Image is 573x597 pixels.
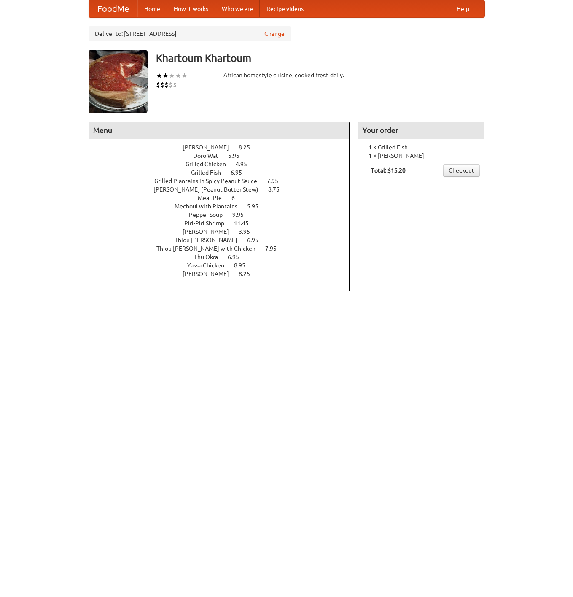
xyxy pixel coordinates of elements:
[89,26,291,41] div: Deliver to: [STREET_ADDRESS]
[154,178,266,184] span: Grilled Plantains in Spicy Peanut Sauce
[194,254,226,260] span: Thu Okra
[183,228,237,235] span: [PERSON_NAME]
[169,80,173,89] li: $
[247,203,267,210] span: 5.95
[228,152,248,159] span: 5.95
[183,144,266,151] a: [PERSON_NAME] 8.25
[198,194,230,201] span: Meat Pie
[183,270,266,277] a: [PERSON_NAME] 8.25
[175,237,274,243] a: Thiou [PERSON_NAME] 6.95
[265,245,285,252] span: 7.95
[191,169,258,176] a: Grilled Fish 6.95
[160,80,164,89] li: $
[358,122,484,139] h4: Your order
[231,194,243,201] span: 6
[234,262,254,269] span: 8.95
[183,270,237,277] span: [PERSON_NAME]
[153,186,295,193] a: [PERSON_NAME] (Peanut Butter Stew) 8.75
[239,228,258,235] span: 3.95
[183,144,237,151] span: [PERSON_NAME]
[450,0,476,17] a: Help
[89,50,148,113] img: angular.jpg
[234,220,257,227] span: 11.45
[236,161,256,167] span: 4.95
[232,211,252,218] span: 9.95
[156,245,292,252] a: Thiou [PERSON_NAME] with Chicken 7.95
[198,194,250,201] a: Meat Pie 6
[239,270,258,277] span: 8.25
[371,167,406,174] b: Total: $15.20
[175,203,274,210] a: Mechoui with Plantains 5.95
[156,71,162,80] li: ★
[193,152,255,159] a: Doro Wat 5.95
[363,143,480,151] li: 1 × Grilled Fish
[184,220,233,227] span: Piri-Piri Shrimp
[162,71,169,80] li: ★
[191,169,229,176] span: Grilled Fish
[215,0,260,17] a: Who we are
[169,71,175,80] li: ★
[443,164,480,177] a: Checkout
[154,178,294,184] a: Grilled Plantains in Spicy Peanut Sauce 7.95
[186,161,234,167] span: Grilled Chicken
[187,262,261,269] a: Yassa Chicken 8.95
[193,152,227,159] span: Doro Wat
[228,254,247,260] span: 6.95
[260,0,310,17] a: Recipe videos
[231,169,250,176] span: 6.95
[267,178,287,184] span: 7.95
[137,0,167,17] a: Home
[89,122,350,139] h4: Menu
[175,203,246,210] span: Mechoui with Plantains
[184,220,264,227] a: Piri-Piri Shrimp 11.45
[194,254,255,260] a: Thu Okra 6.95
[167,0,215,17] a: How it works
[175,71,181,80] li: ★
[239,144,258,151] span: 8.25
[264,30,285,38] a: Change
[89,0,137,17] a: FoodMe
[268,186,288,193] span: 8.75
[175,237,246,243] span: Thiou [PERSON_NAME]
[189,211,259,218] a: Pepper Soup 9.95
[187,262,233,269] span: Yassa Chicken
[183,228,266,235] a: [PERSON_NAME] 3.95
[186,161,263,167] a: Grilled Chicken 4.95
[181,71,188,80] li: ★
[363,151,480,160] li: 1 × [PERSON_NAME]
[153,186,267,193] span: [PERSON_NAME] (Peanut Butter Stew)
[156,80,160,89] li: $
[164,80,169,89] li: $
[223,71,350,79] div: African homestyle cuisine, cooked fresh daily.
[156,245,264,252] span: Thiou [PERSON_NAME] with Chicken
[189,211,231,218] span: Pepper Soup
[247,237,267,243] span: 6.95
[156,50,485,67] h3: Khartoum Khartoum
[173,80,177,89] li: $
